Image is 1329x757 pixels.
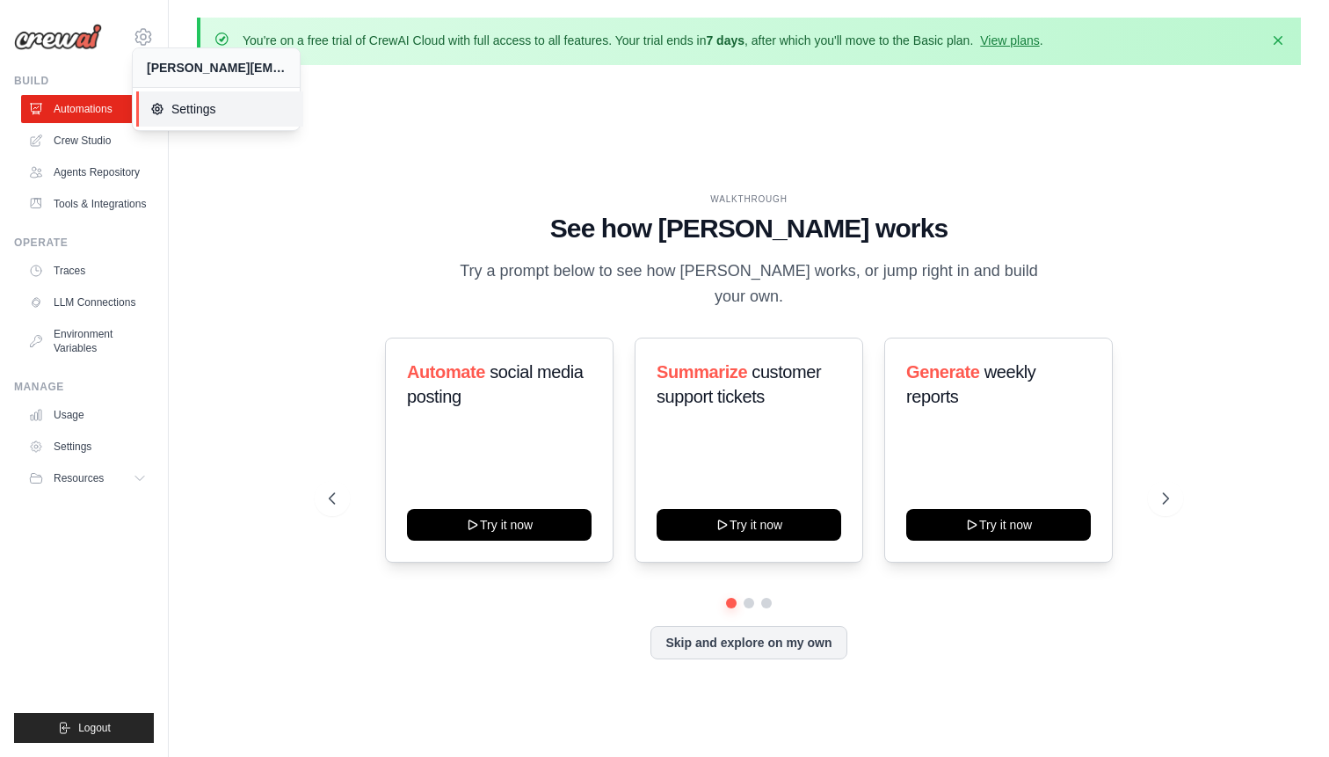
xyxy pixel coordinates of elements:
[14,380,154,394] div: Manage
[454,258,1044,310] p: Try a prompt below to see how [PERSON_NAME] works, or jump right in and build your own.
[329,213,1170,244] h1: See how [PERSON_NAME] works
[14,24,102,50] img: Logo
[21,127,154,155] a: Crew Studio
[147,59,286,76] div: [PERSON_NAME][EMAIL_ADDRESS]
[21,464,154,492] button: Resources
[407,362,485,382] span: Automate
[21,158,154,186] a: Agents Repository
[14,74,154,88] div: Build
[21,320,154,362] a: Environment Variables
[906,362,980,382] span: Generate
[21,257,154,285] a: Traces
[657,362,747,382] span: Summarize
[1241,673,1329,757] iframe: Chat Widget
[78,721,111,735] span: Logout
[243,32,1043,49] p: You're on a free trial of CrewAI Cloud with full access to all features. Your trial ends in , aft...
[21,433,154,461] a: Settings
[980,33,1039,47] a: View plans
[407,362,584,406] span: social media posting
[657,509,841,541] button: Try it now
[329,193,1170,206] div: WALKTHROUGH
[657,362,821,406] span: customer support tickets
[706,33,744,47] strong: 7 days
[54,471,104,485] span: Resources
[150,100,289,118] span: Settings
[906,509,1091,541] button: Try it now
[21,401,154,429] a: Usage
[21,95,154,123] a: Automations
[14,713,154,743] button: Logout
[21,288,154,317] a: LLM Connections
[21,190,154,218] a: Tools & Integrations
[650,626,846,659] button: Skip and explore on my own
[407,509,592,541] button: Try it now
[136,91,303,127] a: Settings
[14,236,154,250] div: Operate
